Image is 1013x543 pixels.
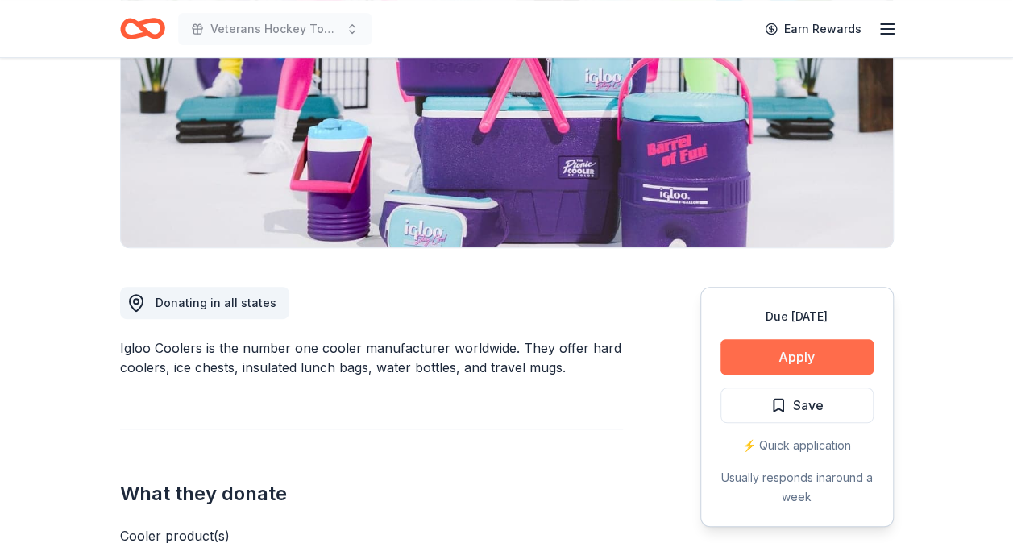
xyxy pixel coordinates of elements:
[793,395,824,416] span: Save
[120,10,165,48] a: Home
[720,388,874,423] button: Save
[720,307,874,326] div: Due [DATE]
[156,296,276,309] span: Donating in all states
[720,339,874,375] button: Apply
[120,338,623,377] div: Igloo Coolers is the number one cooler manufacturer worldwide. They offer hard coolers, ice chest...
[120,481,623,507] h2: What they donate
[720,468,874,507] div: Usually responds in around a week
[720,436,874,455] div: ⚡️ Quick application
[210,19,339,39] span: Veterans Hockey Tournament 10th annual
[755,15,871,44] a: Earn Rewards
[178,13,372,45] button: Veterans Hockey Tournament 10th annual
